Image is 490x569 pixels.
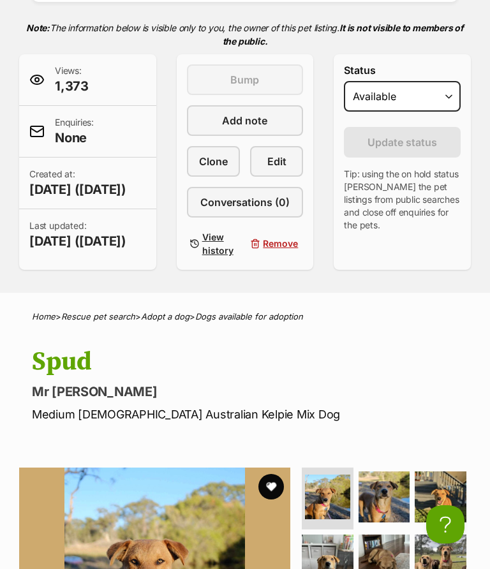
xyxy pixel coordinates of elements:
p: Created at: [29,168,126,198]
span: Update status [367,135,437,150]
img: Photo of Spud [305,475,350,520]
a: Dogs available for adoption [195,311,303,321]
span: Clone [199,154,228,169]
a: Clone [187,146,240,177]
a: Conversations (0) [187,187,304,218]
span: Edit [267,154,286,169]
a: View history [187,228,240,260]
h1: Spud [32,347,471,376]
span: View history [202,230,235,257]
button: Update status [344,127,461,158]
span: Remove [263,237,298,250]
strong: Note: [26,22,50,33]
a: Home [32,311,56,321]
p: Tip: using the on hold status [PERSON_NAME] the pet listings from public searches and close off e... [344,168,461,232]
p: Views: [55,64,89,95]
span: 1,373 [55,77,89,95]
p: Enquiries: [55,116,94,147]
img: Photo of Spud [359,471,410,523]
button: Remove [250,228,303,260]
iframe: Help Scout Beacon - Open [426,505,464,543]
span: Bump [230,72,259,87]
strong: It is not visible to members of the public. [223,22,464,47]
span: Add note [222,113,267,128]
a: Edit [250,146,303,177]
span: None [55,129,94,147]
p: The information below is visible only to you, the owner of this pet listing. [19,15,471,54]
p: Medium [DEMOGRAPHIC_DATA] Australian Kelpie Mix Dog [32,406,471,423]
p: Last updated: [29,219,126,250]
button: favourite [258,474,284,499]
span: [DATE] ([DATE]) [29,232,126,250]
a: Adopt a dog [141,311,189,321]
label: Status [344,64,461,76]
a: Rescue pet search [61,311,135,321]
span: Conversations (0) [200,195,290,210]
a: Add note [187,105,304,136]
span: [DATE] ([DATE]) [29,181,126,198]
img: Photo of Spud [415,471,466,523]
p: Mr [PERSON_NAME] [32,383,471,401]
button: Bump [187,64,304,95]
